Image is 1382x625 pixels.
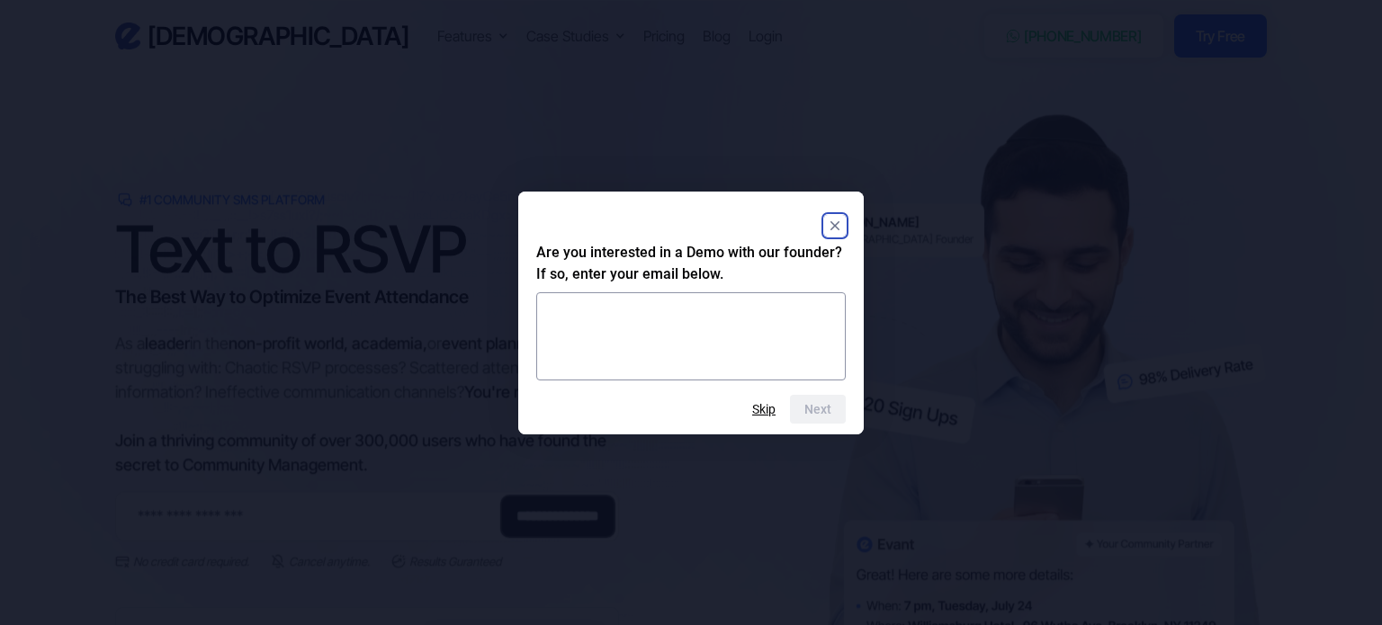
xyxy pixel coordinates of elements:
[824,215,846,237] button: Close
[536,242,846,285] h2: Are you interested in a Demo with our founder? If so, enter your email below.
[752,402,776,416] button: Skip
[536,292,846,380] textarea: Are you interested in a Demo with our founder? If so, enter your email below.
[518,192,864,434] dialog: Are you interested in a Demo with our founder? If so, enter your email below.
[790,395,846,424] button: Next question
